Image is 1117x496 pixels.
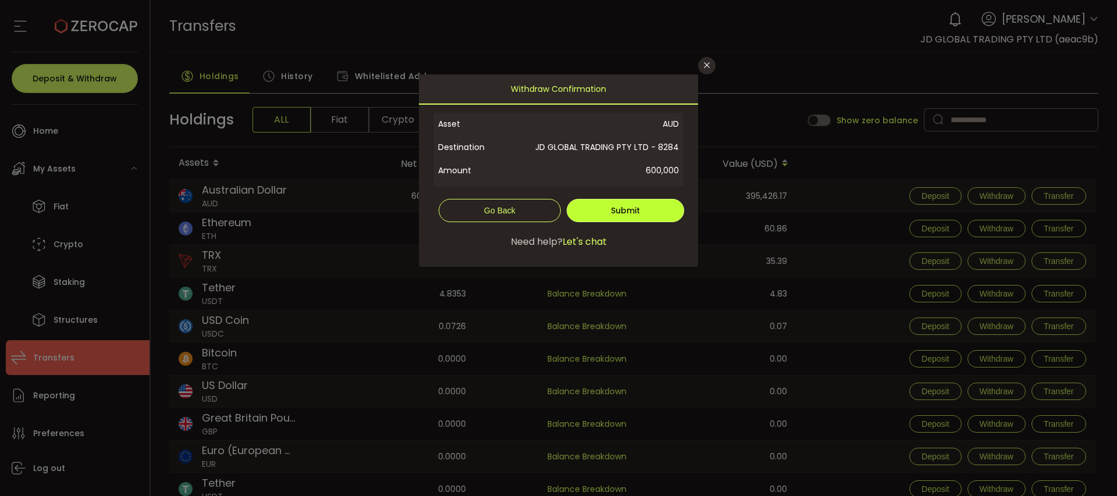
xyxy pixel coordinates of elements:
span: Withdraw Confirmation [511,74,606,104]
span: JD GLOBAL TRADING PTY LTD - 8284 [512,135,679,159]
span: AUD [512,112,679,135]
span: Let's chat [563,235,607,249]
button: Close [698,57,716,74]
span: Destination [438,135,512,159]
span: Go Back [484,206,515,215]
button: Go Back [439,199,561,222]
div: 聊天小组件 [979,370,1117,496]
div: dialog [419,74,698,267]
span: Asset [438,112,512,135]
span: Amount [438,159,512,182]
button: Submit [567,199,684,222]
span: Need help? [511,235,563,249]
span: Submit [611,205,640,216]
span: 600,000 [512,159,679,182]
iframe: Chat Widget [979,370,1117,496]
